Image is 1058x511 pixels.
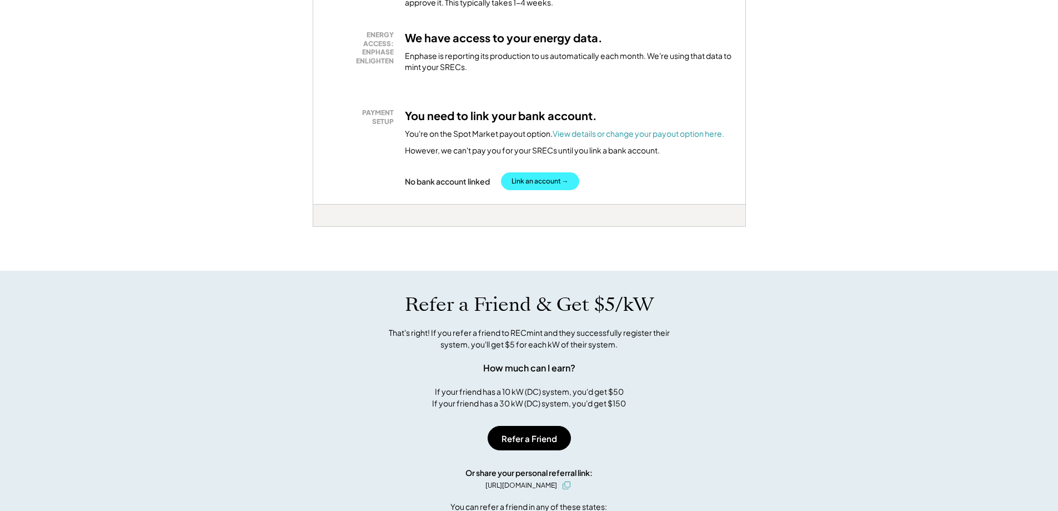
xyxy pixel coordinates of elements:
[333,31,394,65] div: ENERGY ACCESS: ENPHASE ENLIGHTEN
[560,479,573,492] button: click to copy
[488,426,571,450] button: Refer a Friend
[313,227,349,231] div: tzgbindl - VA Distributed
[483,361,575,375] div: How much can I earn?
[405,128,724,140] div: You're on the Spot Market payout option.
[405,31,603,45] h3: We have access to your energy data.
[432,386,626,409] div: If your friend has a 10 kW (DC) system, you'd get $50 If your friend has a 30 kW (DC) system, you...
[501,172,579,190] button: Link an account →
[405,51,731,72] div: Enphase is reporting its production to us automatically each month. We're using that data to mint...
[377,327,682,350] div: That's right! If you refer a friend to RECmint and they successfully register their system, you'l...
[465,467,593,479] div: Or share your personal referral link:
[485,480,557,490] div: [URL][DOMAIN_NAME]
[405,145,660,156] div: However, we can't pay you for your SRECs until you link a bank account.
[405,176,490,186] div: No bank account linked
[405,293,654,316] h1: Refer a Friend & Get $5/kW
[405,108,597,123] h3: You need to link your bank account.
[553,128,724,138] a: View details or change your payout option here.
[333,108,394,126] div: PAYMENT SETUP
